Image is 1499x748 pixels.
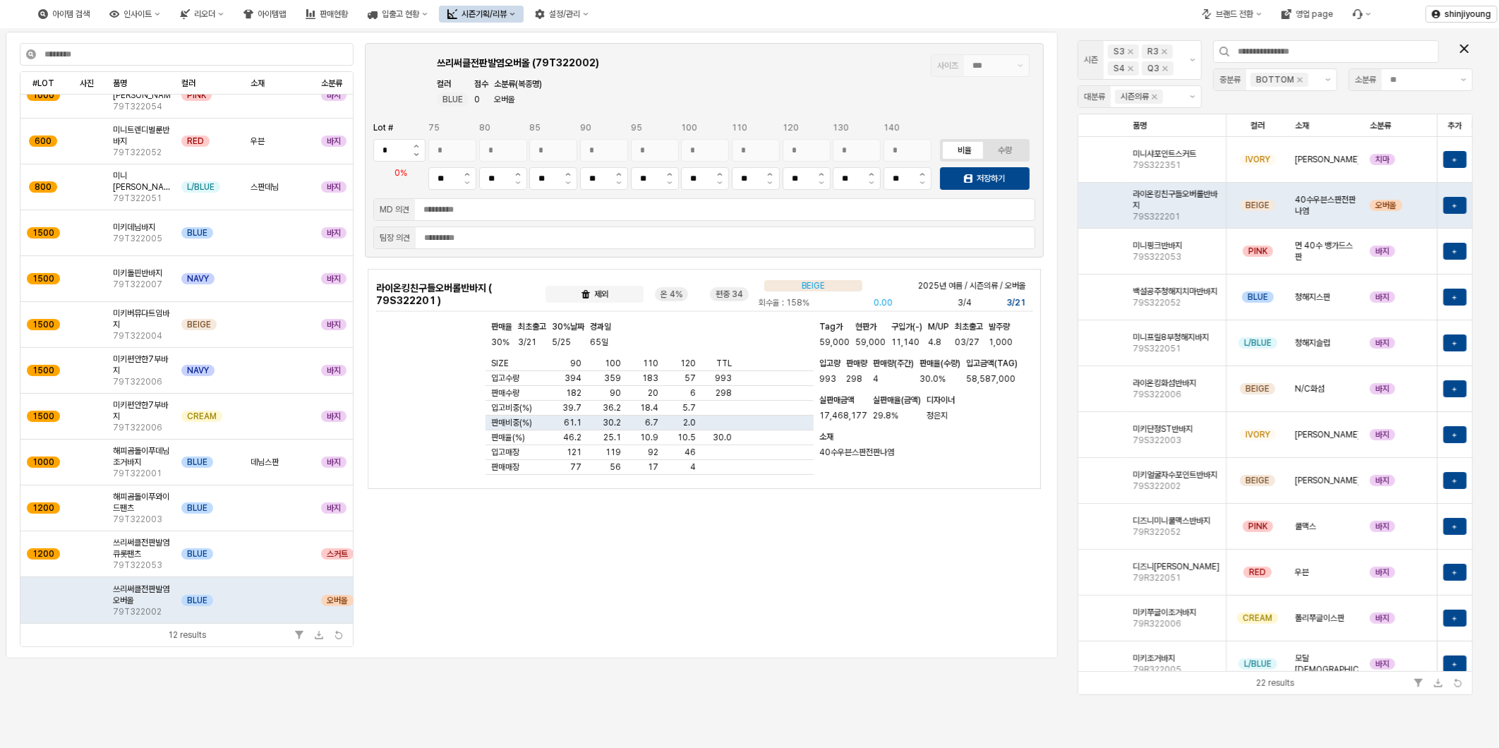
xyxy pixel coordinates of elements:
[683,417,696,428] span: 2.0
[1133,389,1181,400] span: 79S322006
[955,322,983,332] span: 최초출고
[1133,211,1180,222] span: 79S322201
[1452,658,1458,670] div: +
[884,123,900,133] span: 140
[1251,120,1265,131] span: 컬러
[491,322,512,332] span: 판매율
[297,6,356,23] div: 판매현황
[1133,120,1147,131] span: 품명
[945,144,985,157] label: 비율
[187,273,209,284] span: NAVY
[1296,9,1333,19] div: 영업 page
[462,9,507,19] div: 시즌기획/리뷰
[379,167,423,179] p: 0%
[998,145,1012,155] div: 수량
[32,319,54,330] span: 1500
[1246,383,1270,394] span: BEIGE
[715,373,732,384] span: 993
[732,123,747,133] span: 110
[546,286,644,303] button: 제외
[1450,675,1467,692] button: Refresh
[1443,472,1467,489] div: +
[52,9,90,19] div: 아이템 검색
[113,233,162,244] span: 79T322005
[1455,69,1472,90] button: 제안 사항 표시
[661,289,682,300] span: 온 4%
[716,289,743,300] span: 편중 34
[1193,6,1270,23] div: 브랜드 전환
[819,335,850,349] span: 59,000
[1452,291,1458,303] div: +
[989,322,1010,332] span: 발주량
[291,627,308,644] button: Filter
[368,269,1041,489] div: 라이온킹친구들오버롤반바지 ( 79S322201 )BEIGE2025년 여름 / 시즌의류 / 오버올제외온 4%편중 34회수율 : 158%0.003/43/21판매율30%최초출고3/...
[380,203,409,217] div: MD 의견
[1152,94,1157,99] div: Remove 시즌의류
[643,358,658,369] span: 110
[819,322,843,332] span: Tag가
[761,168,779,179] button: 증가
[989,335,1013,349] span: 1,000
[458,168,476,179] button: 증가
[1133,286,1217,297] span: 백설공주청해지치마반바지
[928,335,941,349] span: 4.8
[113,78,127,89] span: 품명
[873,395,921,405] span: 실판매율(금액)
[35,135,52,147] span: 600
[1248,246,1268,257] span: PINK
[648,387,658,399] span: 20
[1133,148,1196,159] span: 미니샤포인트스커트
[958,145,972,155] div: 비율
[113,308,170,330] span: 미키버뮤다트임바지
[113,267,162,279] span: 미키돌핀반바지
[1220,73,1241,87] div: 중분류
[32,90,54,101] span: 1000
[940,167,1030,190] button: 저장하기
[1430,675,1447,692] button: Download
[1355,73,1376,87] div: 소분류
[819,432,833,442] span: 소재
[603,402,621,414] span: 36.2
[552,322,584,332] span: 30%날짜
[1294,240,1358,263] span: 면 40수 뱅가드스판
[101,6,169,23] div: 인사이트
[1128,66,1133,71] div: Remove S4
[113,222,155,233] span: 미키데님바지
[955,335,980,349] span: 03/27
[1148,61,1160,76] div: Q3
[181,78,195,89] span: 컬러
[1448,120,1462,131] span: 추가
[113,399,170,422] span: 미키편안한7부바지
[1084,53,1098,67] div: 시즌
[985,144,1024,157] label: 수량
[407,151,425,162] button: Lot # 감소
[1294,337,1330,349] span: 청해지슬럽
[491,402,532,414] span: 입고비중(%)
[610,387,621,399] span: 90
[491,417,532,428] span: 판매비중(%)
[606,447,621,458] span: 119
[113,101,162,112] span: 79T322054
[1162,49,1167,54] div: Remove R3
[716,358,732,369] span: TTL
[491,447,519,458] span: 입고매장
[1375,337,1390,349] span: 바지
[491,373,519,384] span: 입고수량
[187,227,207,239] span: BLUE
[1244,337,1272,349] span: L/BLUE
[562,402,582,414] span: 39.7
[376,282,540,307] h6: 라이온킹친구들오버롤반바지 ( 79S322201 )
[1133,188,1220,211] span: 라이온킹친구들오버롤반바지
[320,9,348,19] div: 판매현황
[235,6,294,23] button: 아이템맵
[874,279,1026,292] p: 2025년 여름 / 시즌의류 / 오버올
[580,123,591,133] span: 90
[927,395,955,405] span: 디자이너
[1297,77,1303,83] div: Remove BOTTOM
[862,168,880,179] button: 증가
[187,365,209,376] span: NAVY
[1445,8,1491,20] p: shinjiyoung
[526,6,597,23] div: 설정/관리
[32,227,54,239] span: 1500
[359,6,436,23] button: 입출고 현황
